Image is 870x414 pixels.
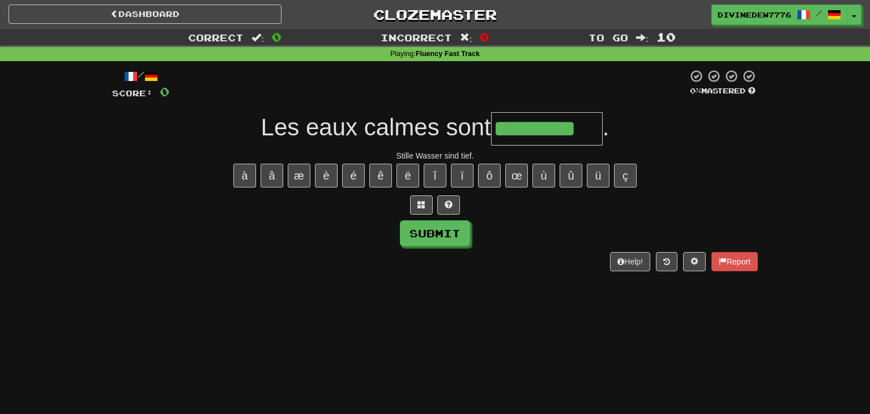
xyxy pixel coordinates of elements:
span: / [816,9,822,17]
span: Les eaux calmes sont [261,114,491,140]
span: 0 [272,30,282,44]
button: Report [711,252,758,271]
button: æ [288,164,310,187]
button: â [261,164,283,187]
span: . [603,114,609,140]
span: 0 % [690,86,701,95]
button: è [315,164,338,187]
button: œ [505,164,528,187]
span: 10 [656,30,676,44]
span: 0 [480,30,489,44]
button: û [560,164,582,187]
span: : [460,33,472,42]
span: : [251,33,264,42]
span: Correct [188,32,244,43]
div: Mastered [688,86,758,96]
span: To go [588,32,628,43]
button: î [424,164,446,187]
button: é [342,164,365,187]
button: ü [587,164,609,187]
button: Submit [400,220,470,246]
button: ô [478,164,501,187]
span: 0 [160,84,169,99]
button: à [233,164,256,187]
button: Switch sentence to multiple choice alt+p [410,195,433,215]
button: ï [451,164,474,187]
strong: Fluency Fast Track [416,50,480,58]
button: ç [614,164,637,187]
button: ê [369,164,392,187]
a: Clozemaster [298,5,572,24]
button: Single letter hint - you only get 1 per sentence and score half the points! alt+h [437,195,460,215]
span: Score: [112,88,153,98]
div: Stille Wasser sind tief. [112,150,758,161]
a: Dashboard [8,5,282,24]
div: / [112,69,169,83]
button: ë [396,164,419,187]
span: Incorrect [381,32,452,43]
button: ù [532,164,555,187]
button: Help! [610,252,650,271]
a: DivineDew7776 / [711,5,847,25]
span: : [636,33,649,42]
button: Round history (alt+y) [656,252,677,271]
span: DivineDew7776 [718,10,791,20]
